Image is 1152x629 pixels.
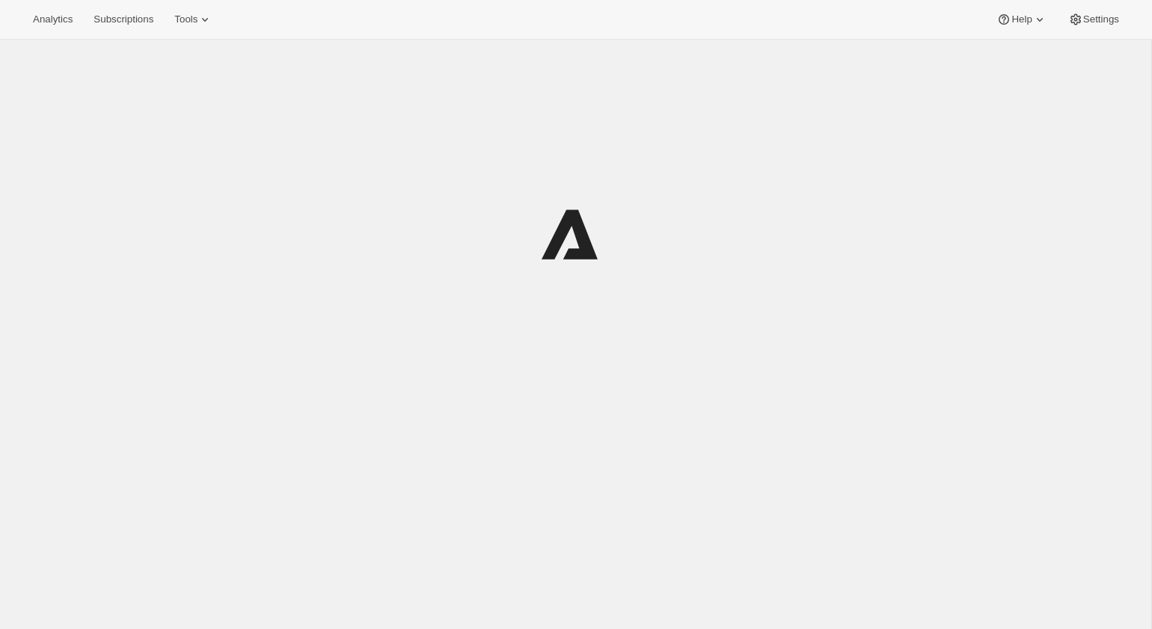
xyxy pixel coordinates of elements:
span: Subscriptions [94,13,153,25]
button: Settings [1059,9,1128,30]
button: Tools [165,9,221,30]
span: Settings [1083,13,1119,25]
span: Analytics [33,13,73,25]
button: Help [987,9,1056,30]
button: Analytics [24,9,82,30]
span: Help [1011,13,1032,25]
span: Tools [174,13,197,25]
button: Subscriptions [85,9,162,30]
